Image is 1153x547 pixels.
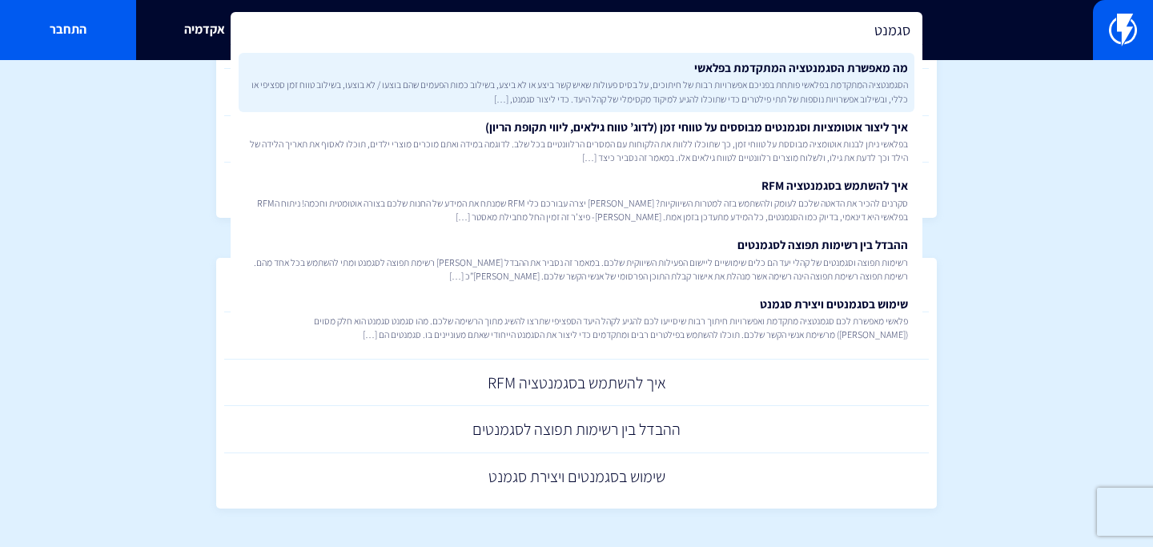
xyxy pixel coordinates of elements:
[224,453,929,501] a: שימוש בסגמנטים ויצירת סגמנט
[224,69,929,116] a: איך למחוק רשימת תפוצה שלמה
[245,78,908,105] span: הסגמנטציה המתקדמת בפלאשי פותחת בפניכם אפשרויות רבות של חיתוכים, על בסיס פעולות שאיש קשר ביצע או ל...
[245,196,908,223] span: סקרנים להכיר את הדאטה שלכם לעומק ולהשתמש בזה למטרות השיווקיות? [PERSON_NAME] יצרה עבורכם כלי RFM ...
[245,314,908,341] span: פלאשי מאפשרת לכם סגמנטציה מתקדמת ואפשרויות חיתוך רבות שיסייעו לכם להגיע לקהל היעד הספציפי שתרצו ל...
[224,116,929,163] a: הגדרות עמוד ההסרה
[224,266,929,313] a: סגמנטים ופילוחים
[239,112,914,171] a: איך ליצור אוטומציות וסגמנטים מבוססים על טווחי זמן (לדוג’ טווח גילאים, ליווי תקופת הריון)בפלאשי ני...
[239,171,914,230] a: איך להשתמש בסגמנטציה RFMסקרנים להכיר את הדאטה שלכם לעומק ולהשתמש בזה למטרות השיווקיות? [PERSON_NA...
[239,230,914,289] a: ההבדל בין רשימות תפוצה לסגמנטיםרשימות תפוצה וסגמנטים של קהלי יעד הם כלים שימושיים ליישום הפעילות ...
[224,312,929,360] a: מה מאפשרת הסגמנטציה המתקדמת בפלאשי
[245,137,908,164] span: בפלאשי ניתן לבנות אוטומציה מבוססת על טווחי זמן, כך שתוכלו ללוות את הלקוחות עם המסרים הרלוונטיים ב...
[224,360,929,407] a: איך להשתמש בסגמנטציה RFM
[245,255,908,283] span: רשימות תפוצה וסגמנטים של קהלי יעד הם כלים שימושיים ליישום הפעילות השיווקית שלכם. במאמר זה נסביר א...
[239,289,914,348] a: שימוש בסגמנטים ויצירת סגמנטפלאשי מאפשרת לכם סגמנטציה מתקדמת ואפשרויות חיתוך רבות שיסייעו לכם להגי...
[239,53,914,112] a: מה מאפשרת הסגמנטציה המתקדמת בפלאשיהסגמנטציה המתקדמת בפלאשי פותחת בפניכם אפשרויות רבות של חיתוכים,...
[224,163,929,210] a: איך לאתר ID (מספר מזהה) של רשימה
[231,12,922,49] input: חיפוש מהיר...
[224,406,929,453] a: ההבדל בין רשימות תפוצה לסגמנטים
